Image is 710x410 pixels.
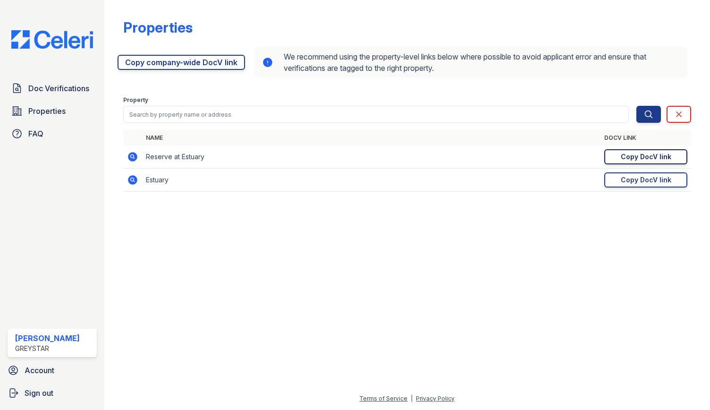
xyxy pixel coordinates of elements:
div: Greystar [15,344,80,353]
a: FAQ [8,124,97,143]
th: Name [142,130,600,145]
span: FAQ [28,128,43,139]
th: DocV Link [600,130,691,145]
div: [PERSON_NAME] [15,333,80,344]
a: Doc Verifications [8,79,97,98]
div: We recommend using the property-level links below where possible to avoid applicant error and ens... [254,47,687,77]
td: Estuary [142,169,600,192]
img: CE_Logo_Blue-a8612792a0a2168367f1c8372b55b34899dd931a85d93a1a3d3e32e68fde9ad4.png [4,30,101,49]
span: Account [25,365,54,376]
a: Terms of Service [359,395,407,402]
span: Properties [28,105,66,117]
div: Copy DocV link [621,152,671,162]
label: Property [123,96,148,104]
td: Reserve at Estuary [142,145,600,169]
div: Properties [123,19,193,36]
a: Privacy Policy [416,395,455,402]
a: Copy DocV link [604,172,687,188]
a: Account [4,361,101,380]
span: Doc Verifications [28,83,89,94]
div: | [411,395,413,402]
span: Sign out [25,387,53,399]
a: Copy company-wide DocV link [118,55,245,70]
a: Copy DocV link [604,149,687,164]
a: Sign out [4,384,101,402]
div: Copy DocV link [621,175,671,185]
a: Properties [8,102,97,120]
input: Search by property name or address [123,106,629,123]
